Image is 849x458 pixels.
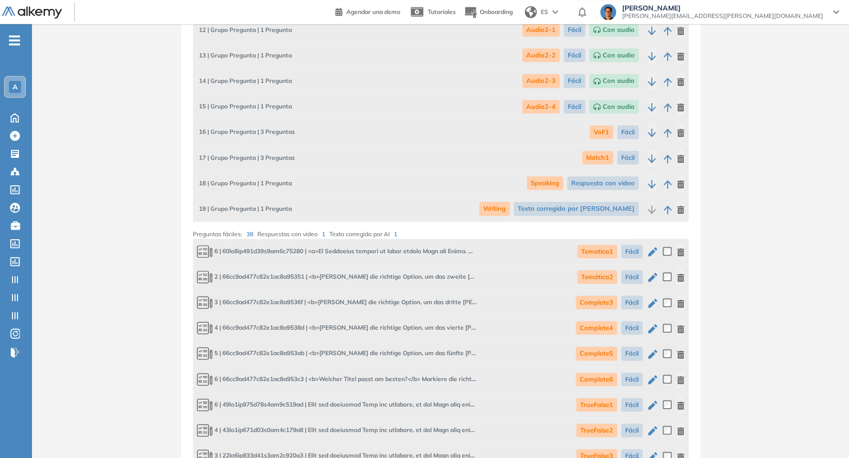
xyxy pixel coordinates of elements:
span: 1 Pregunta [197,25,292,34]
span: 1 Pregunta [197,76,292,85]
span: Fácil [621,270,643,284]
span: Complete6 [576,373,617,386]
span: <b>Wähle die richtige Option, um das dritte Feld (3) zu vervollständigen.</b> Irgendwann ist es f... [197,296,477,309]
span: [PERSON_NAME][EMAIL_ADDRESS][PERSON_NAME][DOMAIN_NAME] [622,12,823,20]
span: Fácil [621,398,643,412]
span: Fácil [564,100,585,113]
span: 1 Pregunta [197,102,292,111]
span: Speaking [527,176,563,190]
span: Texto corregido por [PERSON_NAME] [514,202,639,215]
span: Agendar una demo [346,8,400,15]
span: Fácil [621,245,643,258]
span: Tutoriales [428,8,456,15]
span: <b>Welcher Titel passt am besten?</b> Markiere die richtige Option. <i>Irgendwann ist es für alle... [197,373,477,386]
span: 1 [394,230,397,238]
span: Con audio [589,23,639,36]
img: arrow [552,10,558,14]
span: Fácil [564,23,585,36]
span: Audio2-2 [522,48,560,62]
span: Respuesta con video [567,176,639,190]
span: Fácil [617,125,639,139]
span: 1 Pregunta [197,51,292,60]
span: Tematica1 [577,245,617,258]
span: 3 Preguntas [197,153,295,162]
span: Fácil [564,74,585,87]
span: Complete5 [576,347,617,360]
span: Con audio [589,74,639,87]
span: 1 Pregunta [197,204,292,213]
span: VoF1 [590,125,613,139]
span: Audio2-4 [522,100,560,113]
span: Fácil [564,48,585,62]
span: Temática2 [577,270,617,284]
span: <i>Im Folgenden findest du einen kurzen Text zum Lesen. Der Text hat fünf Lücken (Aufgaben 1–5). ... [197,245,477,258]
span: <b>Wähle die richtige Option, um das fünfte Feld (5) zu vervollständigen.</b> Irgendwann ist es f... [197,347,477,360]
span: Audio2-3 [522,74,560,87]
p: Respuestas con video [257,230,329,239]
p: Texto corregido por AI [329,230,401,239]
span: A [12,83,17,91]
span: Con audio [589,48,639,62]
span: Audio2-1 [522,23,560,36]
span: Complete4 [576,321,617,335]
button: Onboarding [464,1,513,23]
span: Match1 [582,151,613,164]
i: - [9,39,20,41]
span: Writing [479,202,510,215]
p: Preguntas fáciles: [193,230,257,239]
img: world [525,6,537,18]
span: 1 [322,230,325,238]
span: <b>Wähle die richtige Option, um das vierte Feld (4) zu vervollständigen.</b> Irgendwann ist es f... [197,321,477,335]
span: <b>Wähle die richtige Option, um das zweite Feld (2) zu vervollständigen.</b> Irgendwann ist es f... [197,270,477,284]
span: ES [541,7,548,16]
span: TrueFalse2 [576,424,617,437]
span: Lies den folgenden Text und markiere, ob der Satz wahr oder falsch ist. <b>Unterrichtsbeginn – ei... [197,398,477,412]
span: Fácil [617,151,639,164]
span: Onboarding [480,8,513,15]
span: 38 [246,230,253,238]
span: Fácil [621,373,643,386]
span: 1 Pregunta [197,179,292,188]
a: Agendar una demo [335,5,400,17]
span: Fácil [621,321,643,335]
span: Fácil [621,424,643,437]
span: TrueFalse1 [576,398,617,412]
span: Complete3 [576,296,617,309]
span: Fácil [621,296,643,309]
span: Lies den folgenden Text und markiere, ob der Satz wahr oder falsch ist. <b> Unterrichtsbeginn – e... [197,424,477,437]
span: Fácil [621,347,643,360]
span: [PERSON_NAME] [622,4,823,12]
span: 3 Preguntas [197,127,295,136]
img: Logo [2,6,62,19]
span: Con audio [589,100,639,113]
